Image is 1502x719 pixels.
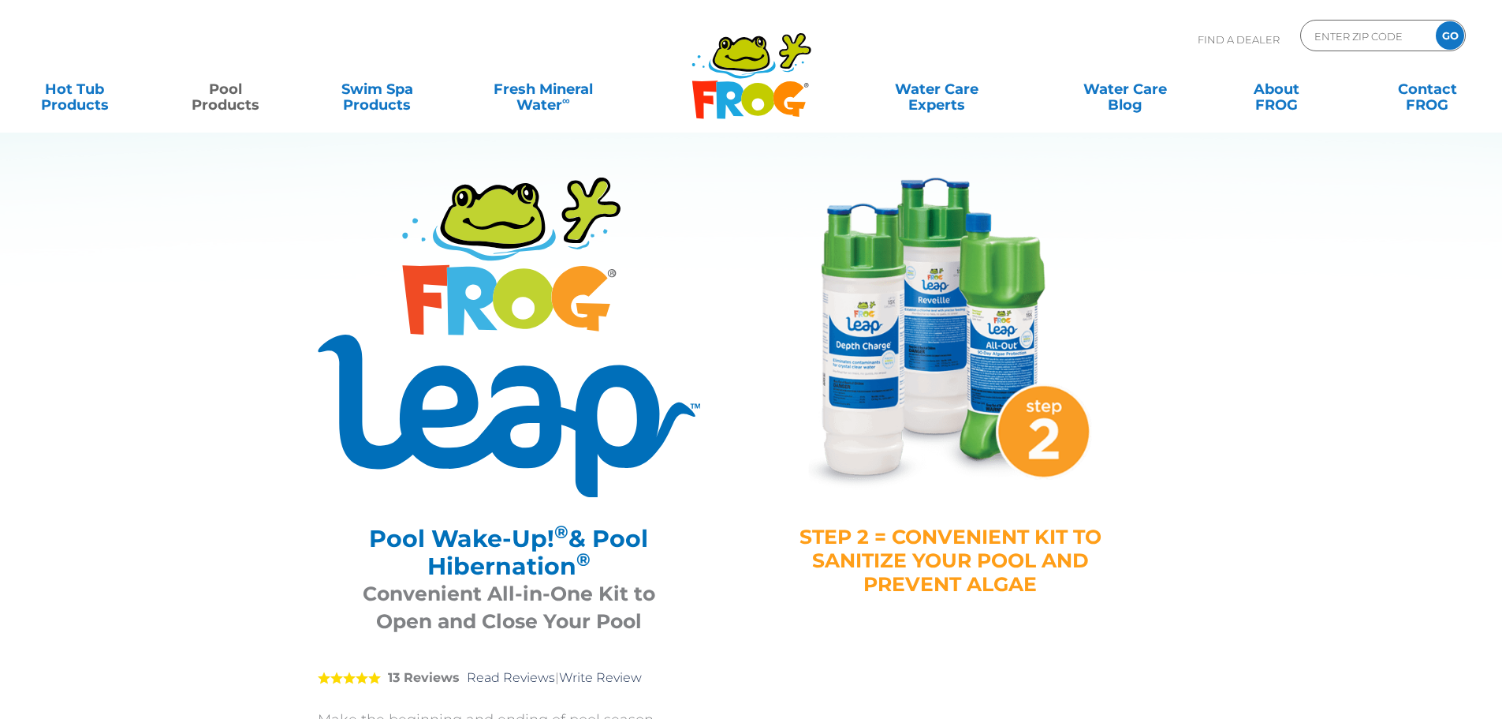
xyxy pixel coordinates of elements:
[318,672,381,684] span: 5
[469,73,617,105] a: Fresh MineralWater∞
[576,549,591,571] sup: ®
[337,525,680,580] h2: Pool Wake-Up! & Pool Hibernation
[16,73,133,105] a: Hot TubProducts
[1217,73,1335,105] a: AboutFROG
[1198,20,1280,59] p: Find A Dealer
[319,73,436,105] a: Swim SpaProducts
[1066,73,1183,105] a: Water CareBlog
[318,647,700,709] div: |
[388,670,460,685] strong: 13 Reviews
[799,525,1102,596] h4: STEP 2 = CONVENIENT KIT TO SANITIZE YOUR POOL AND PREVENT ALGAE
[467,670,555,685] a: Read Reviews
[167,73,285,105] a: PoolProducts
[841,73,1032,105] a: Water CareExperts
[562,94,570,107] sup: ∞
[318,178,700,497] img: Product Logo
[554,521,568,543] sup: ®
[337,580,680,635] h3: Convenient All-in-One Kit to Open and Close Your Pool
[1436,21,1464,50] input: GO
[1313,24,1419,47] input: Zip Code Form
[559,670,642,685] a: Write Review
[1369,73,1486,105] a: ContactFROG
